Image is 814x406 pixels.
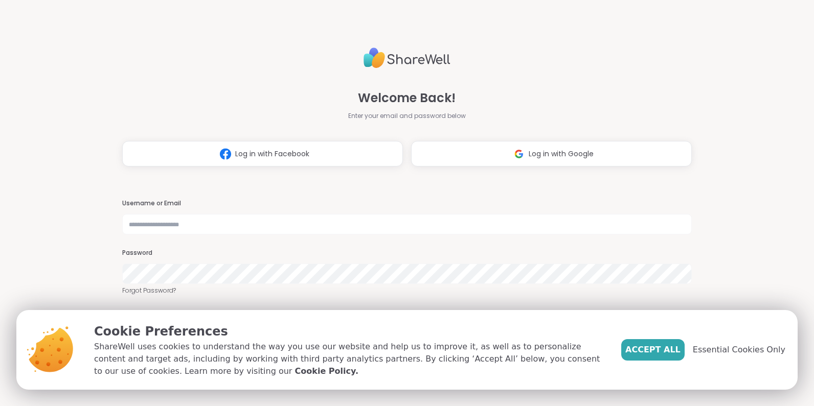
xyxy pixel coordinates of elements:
span: Essential Cookies Only [693,344,785,356]
span: Log in with Facebook [235,149,309,159]
a: Cookie Policy. [295,365,358,377]
a: Forgot Password? [122,286,692,295]
span: Log in with Google [529,149,594,159]
span: Enter your email and password below [348,111,466,121]
span: Welcome Back! [358,89,456,107]
button: Log in with Google [411,141,692,166]
img: ShareWell Logo [364,43,450,73]
span: Accept All [625,344,681,356]
img: ShareWell Logomark [216,145,235,163]
button: Log in with Facebook [122,141,403,166]
p: Cookie Preferences [94,322,605,341]
h3: Username or Email [122,199,692,208]
img: ShareWell Logomark [509,145,529,163]
h3: Password [122,249,692,257]
button: Accept All [621,339,685,361]
p: ShareWell uses cookies to understand the way you use our website and help us to improve it, as we... [94,341,605,377]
